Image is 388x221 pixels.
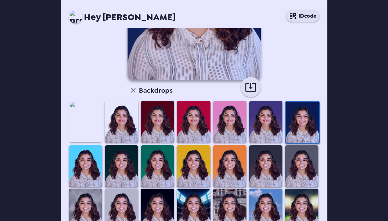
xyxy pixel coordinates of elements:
[69,10,82,23] img: profile pic
[69,7,176,22] span: [PERSON_NAME]
[84,11,101,23] span: Hey
[139,85,173,96] h6: Backdrops
[69,101,102,143] img: Original
[286,10,319,22] button: IDcode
